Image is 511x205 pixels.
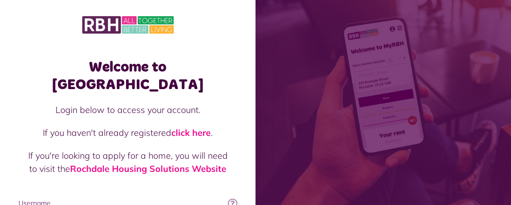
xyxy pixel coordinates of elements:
[28,103,228,116] p: Login below to access your account.
[82,15,174,35] img: MyRBH
[171,127,211,138] a: click here
[28,149,228,175] p: If you're looking to apply for a home, you will need to visit the
[18,58,237,93] h1: Welcome to [GEOGRAPHIC_DATA]
[28,126,228,139] p: If you haven't already registered .
[70,163,226,174] a: Rochdale Housing Solutions Website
